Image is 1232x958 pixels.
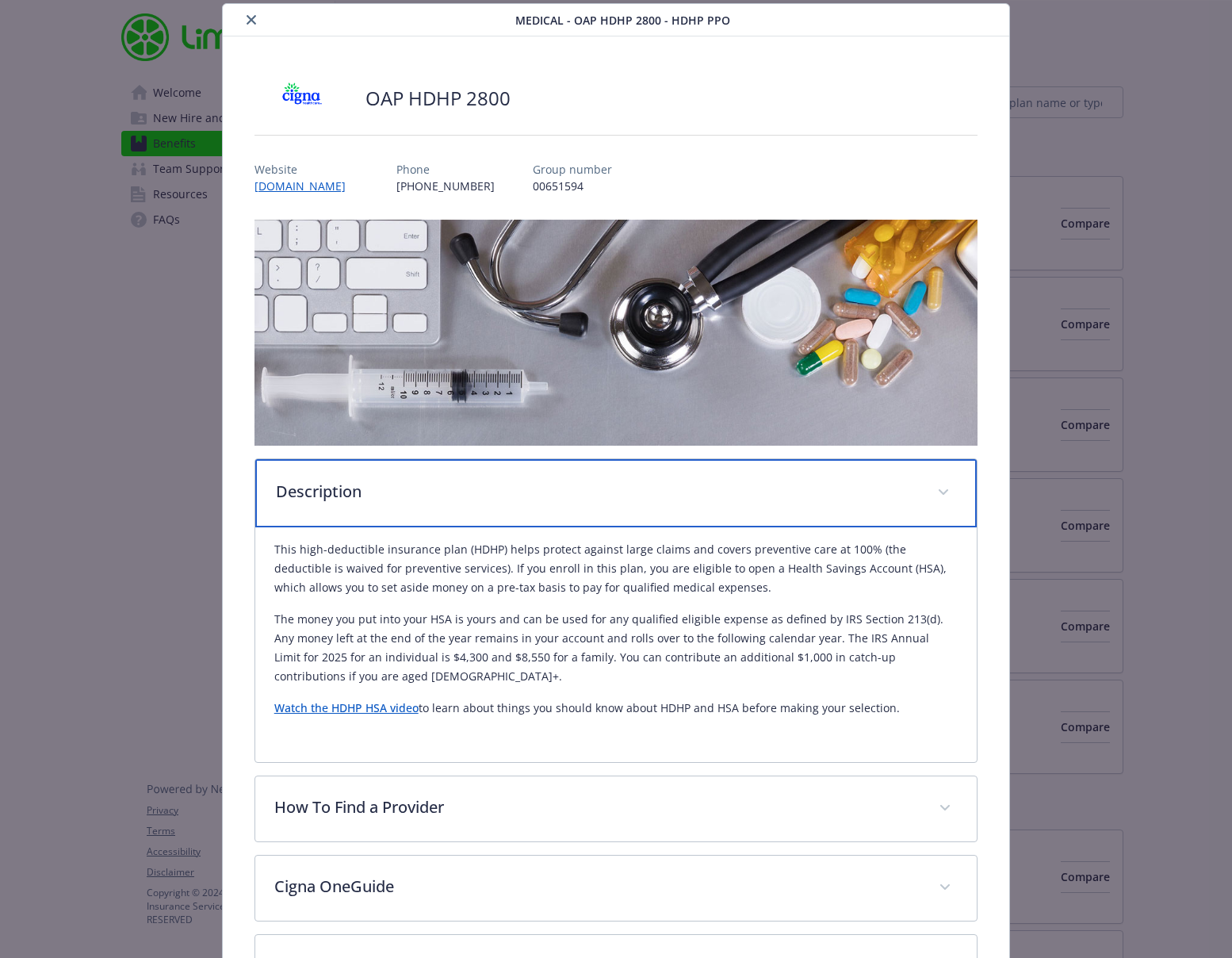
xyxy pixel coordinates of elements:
p: This high-deductible insurance plan (HDHP) helps protect against large claims and covers preventi... [274,540,958,597]
p: The money you put into your HSA is yours and can be used for any qualified eligible expense as de... [274,610,958,686]
a: [DOMAIN_NAME] [254,178,358,194]
p: Cigna OneGuide [274,875,920,899]
div: Description [255,527,978,762]
h2: OAP HDHP 2800 [365,85,511,112]
div: Cigna OneGuide [255,856,978,921]
p: Description [276,480,919,504]
div: Description [255,459,978,527]
p: Group number [533,161,612,178]
a: Watch the HDHP HSA video [274,700,419,715]
img: banner [254,220,978,446]
p: to learn about things you should know about HDHP and HSA before making your selection. [274,699,958,718]
p: Phone [396,161,495,178]
span: Medical - OAP HDHP 2800 - HDHP PPO [515,12,730,29]
button: close [242,10,261,29]
p: How To Find a Provider [274,795,920,819]
p: Website [254,161,358,178]
img: CIGNA [254,75,350,122]
p: 00651594 [533,178,612,194]
div: How To Find a Provider [255,776,978,841]
p: [PHONE_NUMBER] [396,178,495,194]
